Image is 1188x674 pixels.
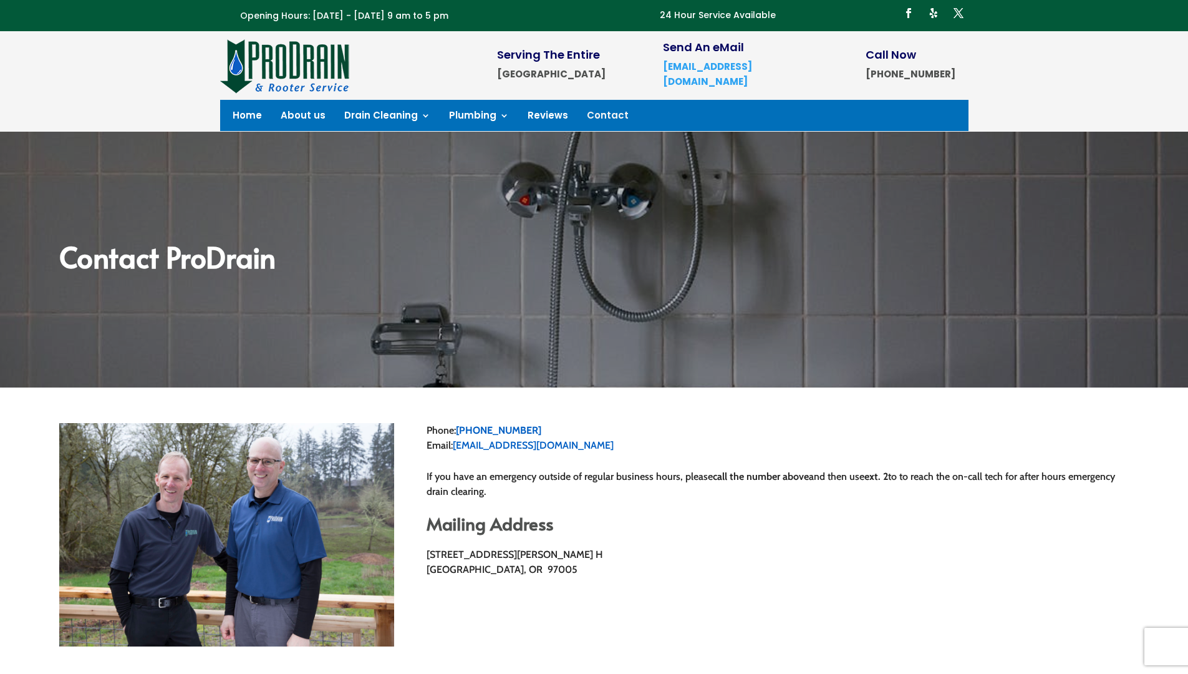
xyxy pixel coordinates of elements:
[587,111,629,125] a: Contact
[864,471,888,482] strong: ext. 2
[427,564,577,575] span: [GEOGRAPHIC_DATA], OR 97005
[924,3,944,23] a: Follow on Yelp
[866,67,955,81] strong: [PHONE_NUMBER]
[344,111,430,125] a: Drain Cleaning
[449,111,509,125] a: Plumbing
[713,471,809,482] strong: call the number above
[949,3,968,23] a: Follow on X
[456,424,541,436] a: [PHONE_NUMBER]
[59,423,394,647] img: _MG_4209 (1)
[281,111,326,125] a: About us
[427,549,603,560] span: [STREET_ADDRESS][PERSON_NAME] H
[497,67,606,81] strong: [GEOGRAPHIC_DATA]
[663,60,752,88] a: [EMAIL_ADDRESS][DOMAIN_NAME]
[427,515,1129,539] h2: Mailing Address
[453,439,614,451] a: [EMAIL_ADDRESS][DOMAIN_NAME]
[240,9,448,22] span: Opening Hours: [DATE] - [DATE] 9 am to 5 pm
[528,111,568,125] a: Reviews
[663,39,744,55] span: Send An eMail
[427,471,713,482] span: If you have an emergency outside of regular business hours, please
[427,471,1115,497] span: to to reach the on-call tech for after hours emergency drain clearing.
[427,439,453,451] span: Email:
[809,471,864,482] span: and then use
[220,37,350,94] img: site-logo-100h
[427,424,456,436] span: Phone:
[59,242,1129,277] h2: Contact ProDrain
[660,8,776,23] p: 24 Hour Service Available
[899,3,919,23] a: Follow on Facebook
[866,47,916,62] span: Call Now
[497,47,600,62] span: Serving The Entire
[233,111,262,125] a: Home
